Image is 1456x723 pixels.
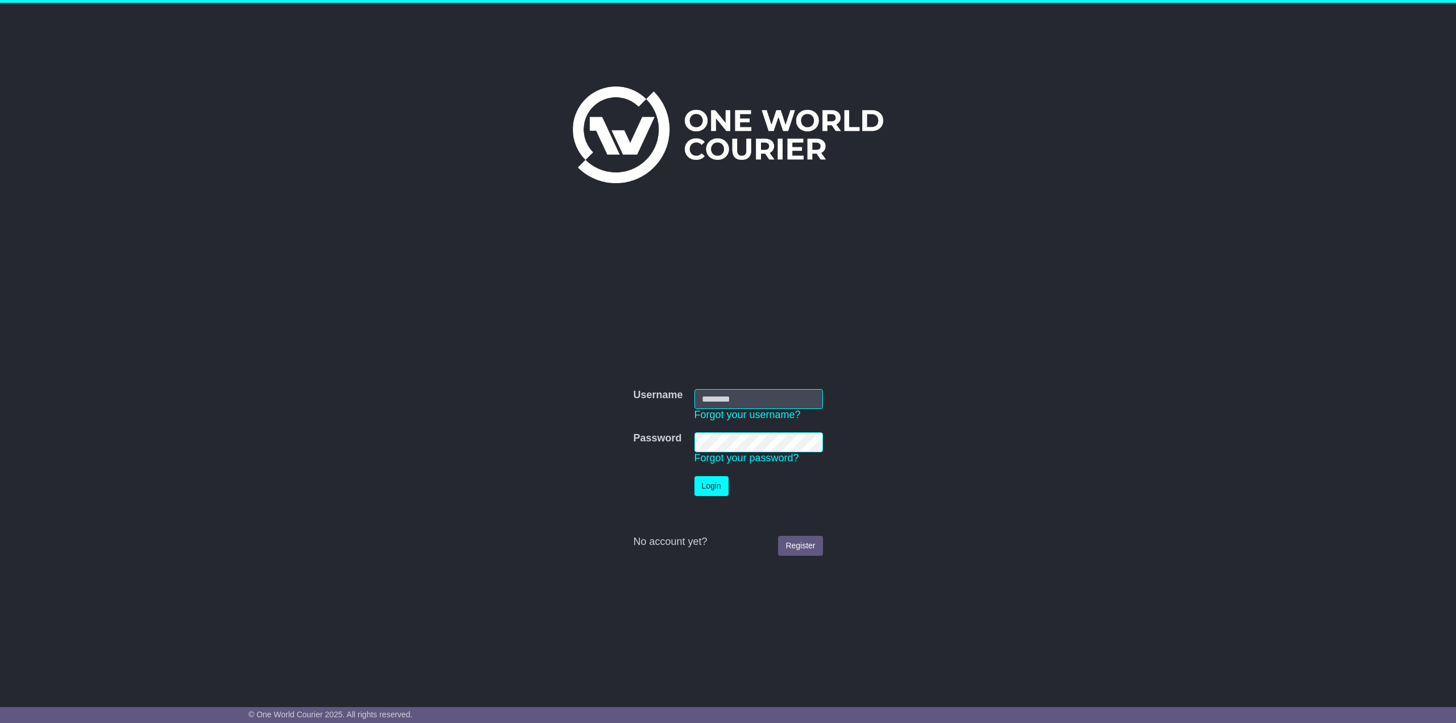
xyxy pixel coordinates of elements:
[694,476,729,496] button: Login
[633,536,822,548] div: No account yet?
[694,409,801,420] a: Forgot your username?
[778,536,822,556] a: Register
[633,389,682,402] label: Username
[249,710,413,719] span: © One World Courier 2025. All rights reserved.
[694,452,799,464] a: Forgot your password?
[573,86,883,183] img: One World
[633,432,681,445] label: Password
